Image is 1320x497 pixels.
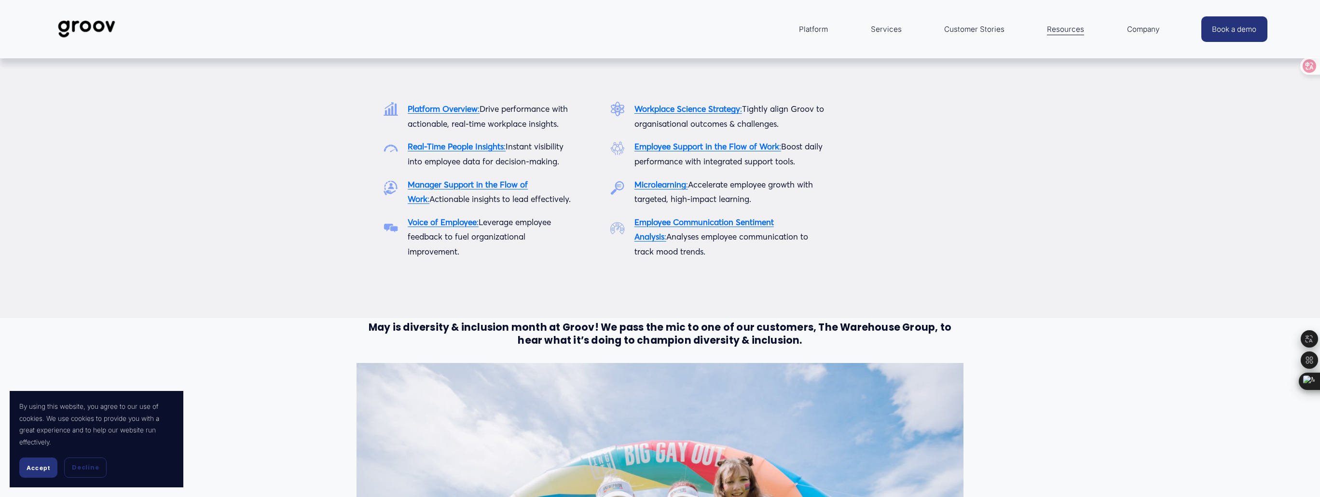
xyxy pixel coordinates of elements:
strong: Microlearning [634,179,686,189]
a: folder dropdown [794,18,833,41]
img: Groov | Workplace Science Platform | Unlock Performance | Drive Results [53,13,121,45]
strong: Manager Support in the Flow of Work [408,179,528,204]
span: Decline [72,463,99,472]
p: Instant visibility into employee data for decision-making. [408,139,572,169]
a: Manager Support in the Flow of Work: [408,179,528,204]
p: Boost daily performance with integrated support tools. [634,139,827,169]
span: Accept [27,464,50,471]
p: Leverage employee feedback to fuel organizational improvement. [408,215,572,259]
a: folder dropdown [1042,18,1089,41]
strong: Workplace Science Strategy [634,104,740,114]
p: Drive performance with actionable, real-time workplace insights. [408,102,572,131]
a: Platform Overview: [408,104,480,114]
p: Analyses employee communication to track mood trends. [634,215,827,259]
p: Actionable insights to lead effectively. [408,177,572,207]
a: Book a demo [1201,16,1267,42]
strong: Employee Support in the Flow of Work [634,141,779,151]
a: Real-Time People Insights: [408,141,506,151]
strong: Voice of Employee [408,217,477,227]
a: Employee Support in the Flow of Work: [634,141,781,151]
button: Decline [64,457,107,478]
button: Accept [19,457,57,478]
a: Customer Stories [939,18,1009,41]
strong: Real-Time People Insights [408,141,504,151]
a: Services [866,18,907,41]
a: Microlearning: [634,179,688,189]
strong: Employee Communication Sentiment Analysis [634,217,774,242]
p: By using this website, you agree to our use of cookies. We use cookies to provide you with a grea... [19,401,174,448]
p: Accelerate employee growth with targeted, high-impact learning. [634,177,827,207]
a: Voice of Employee: [408,217,479,227]
section: Cookie banner [10,391,183,487]
strong: Platform Overview [408,104,478,114]
a: Workplace Science Strategy: [634,104,742,114]
span: Company [1127,23,1160,36]
span: Resources [1047,23,1084,36]
span: Platform [799,23,828,36]
p: Tightly align Groov to organisational outcomes & challenges. [634,102,827,131]
a: Employee Communication Sentiment Analysis: [634,217,774,242]
a: folder dropdown [1122,18,1165,41]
